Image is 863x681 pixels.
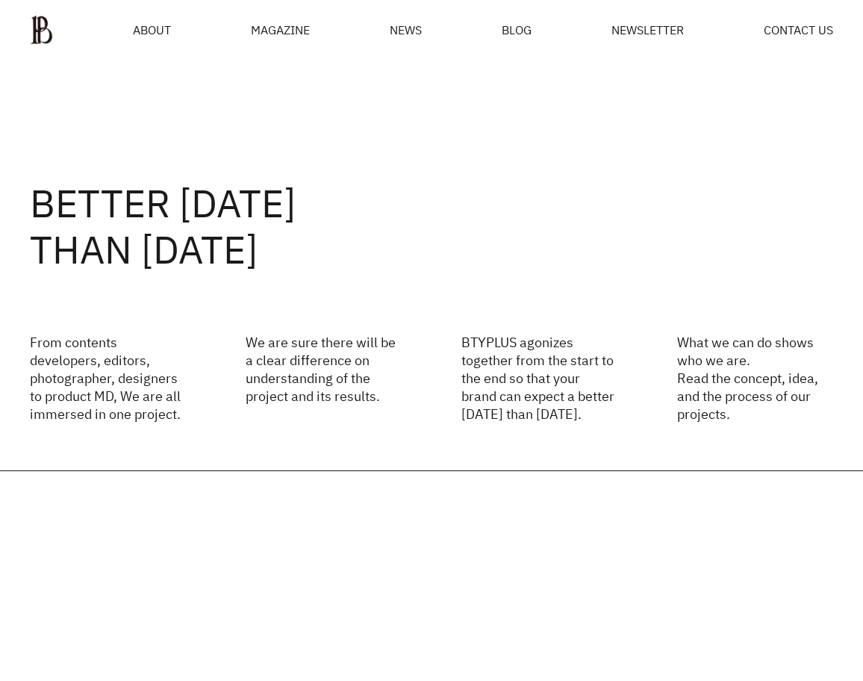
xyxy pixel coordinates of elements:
[390,24,422,36] a: NEWS
[677,333,833,423] p: What we can do shows who we are. Read the concept, idea, and the process of our projects.
[246,333,402,423] p: We are sure there will be a clear difference on understanding of the project and its results.
[30,180,833,273] h2: BETTER [DATE] THAN [DATE]
[461,333,617,423] p: BTYPLUS agonizes together from the start to the end so that your brand can expect a better [DATE]...
[611,24,684,36] a: NEWSLETTER
[133,24,171,36] a: ABOUT
[30,15,53,45] img: ba379d5522eb3.png
[764,24,833,36] a: CONTACT US
[251,24,310,36] div: MAGAZINE
[30,333,186,423] p: From contents developers, editors, photographer, designers to product MD, We are all immersed in ...
[502,24,532,36] a: BLOG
